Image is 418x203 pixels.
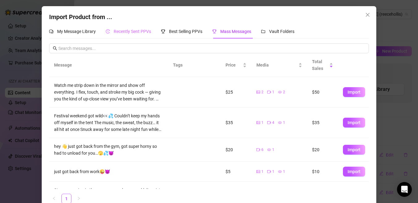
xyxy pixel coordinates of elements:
span: Best Selling PPVs [169,29,202,34]
span: Total Sales [312,58,328,72]
span: Mass Messages [220,29,251,34]
button: Import [343,145,365,155]
span: video-camera [267,121,271,124]
span: eye [278,170,282,173]
th: Total Sales [307,53,338,77]
span: Vault Folders [269,29,294,34]
span: Recently Sent PPVs [114,29,151,34]
td: $25 [221,77,251,108]
span: 2 [283,89,285,95]
div: Watch me strip down in the mirror and show off everything. I flex, touch, and stroke my big cock ... [54,82,163,102]
span: Import [348,147,361,152]
span: comment [49,29,53,34]
div: Open Intercom Messenger [397,182,412,197]
button: Import [343,87,365,97]
span: 1 [283,120,285,126]
td: $20 [221,138,251,162]
span: 1 [261,120,264,126]
span: Import [348,90,361,95]
span: 6 [261,147,264,153]
span: video-camera [256,148,260,152]
span: 1 [283,169,285,175]
span: Media [256,62,297,68]
td: $5 [221,162,251,182]
span: 1 [272,169,274,175]
span: Import Product from ... [49,13,112,21]
span: My Message Library [57,29,96,34]
span: left [52,197,56,200]
span: trophy [212,29,217,34]
span: eye [278,121,282,124]
th: Price [221,53,251,77]
span: eye [267,148,271,152]
span: Import [348,120,361,125]
span: 1 [272,147,274,153]
div: hey 👋 just got back from the gym, got super horny so had to unload for you…🫣💦😈 [54,143,163,156]
span: Close [363,12,373,17]
span: video-camera [267,170,271,173]
span: picture [256,121,260,124]
span: picture [256,90,260,94]
th: Tags [168,53,205,77]
span: close [365,12,370,17]
span: Import [348,169,361,174]
span: folder [261,29,265,34]
button: Import [343,118,365,128]
span: eye [278,90,282,94]
input: Search messages... [58,45,365,52]
span: 4 [272,120,274,126]
span: 1 [261,169,264,175]
th: Message [49,53,168,77]
td: $50 [307,77,338,108]
span: trophy [161,29,165,34]
span: search [53,46,57,51]
td: $35 [221,108,251,138]
div: Festival weekend got wild👀💦 Couldn’t keep my hands off myself in the tent The music, the sweat, t... [54,112,163,133]
button: Import [343,167,365,177]
span: 1 [272,89,274,95]
th: Media [251,53,307,77]
span: video-camera [267,90,271,94]
button: Close [363,10,373,20]
td: $35 [307,108,338,138]
span: history [106,29,110,34]
div: just got back from work😜😈 [54,168,163,175]
span: right [77,197,81,200]
span: Price [226,62,242,68]
td: $10 [307,162,338,182]
td: $20 [307,138,338,162]
span: picture [256,170,260,173]
span: 2 [261,89,264,95]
